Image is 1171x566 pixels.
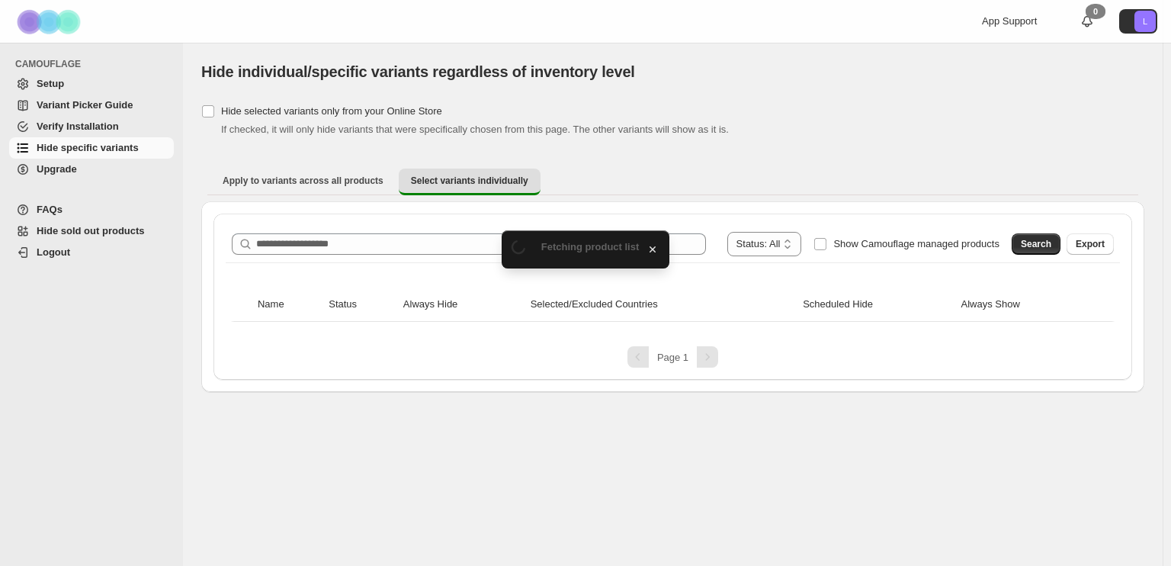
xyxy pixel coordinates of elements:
button: Avatar with initials L [1119,9,1157,34]
span: Logout [37,246,70,258]
button: Apply to variants across all products [210,169,396,193]
a: FAQs [9,199,174,220]
span: Search [1021,238,1051,250]
span: Apply to variants across all products [223,175,383,187]
a: Upgrade [9,159,174,180]
a: Variant Picker Guide [9,95,174,116]
a: Hide specific variants [9,137,174,159]
span: Page 1 [657,352,688,363]
span: Variant Picker Guide [37,99,133,111]
span: App Support [982,15,1037,27]
span: Fetching product list [541,241,640,252]
a: Hide sold out products [9,220,174,242]
span: CAMOUFLAGE [15,58,175,70]
span: If checked, it will only hide variants that were specifically chosen from this page. The other va... [221,124,729,135]
a: Setup [9,73,174,95]
span: Avatar with initials L [1134,11,1156,32]
text: L [1143,17,1147,26]
div: 0 [1086,4,1105,19]
span: Verify Installation [37,121,119,132]
span: Select variants individually [411,175,528,187]
a: Verify Installation [9,116,174,137]
th: Always Hide [399,288,526,322]
span: Show Camouflage managed products [833,238,999,249]
th: Selected/Excluded Countries [526,288,798,322]
nav: Pagination [226,346,1120,368]
span: Hide specific variants [37,142,139,153]
th: Always Show [957,288,1092,322]
button: Search [1012,233,1060,255]
span: Setup [37,78,64,89]
a: 0 [1080,14,1095,29]
span: Export [1076,238,1105,250]
span: Hide sold out products [37,225,145,236]
th: Scheduled Hide [798,288,956,322]
a: Logout [9,242,174,263]
img: Camouflage [12,1,88,43]
th: Name [253,288,324,322]
th: Status [324,288,399,322]
span: Hide selected variants only from your Online Store [221,105,442,117]
div: Select variants individually [201,201,1144,392]
span: Hide individual/specific variants regardless of inventory level [201,63,635,80]
span: Upgrade [37,163,77,175]
button: Export [1067,233,1114,255]
span: FAQs [37,204,63,215]
button: Select variants individually [399,169,541,195]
